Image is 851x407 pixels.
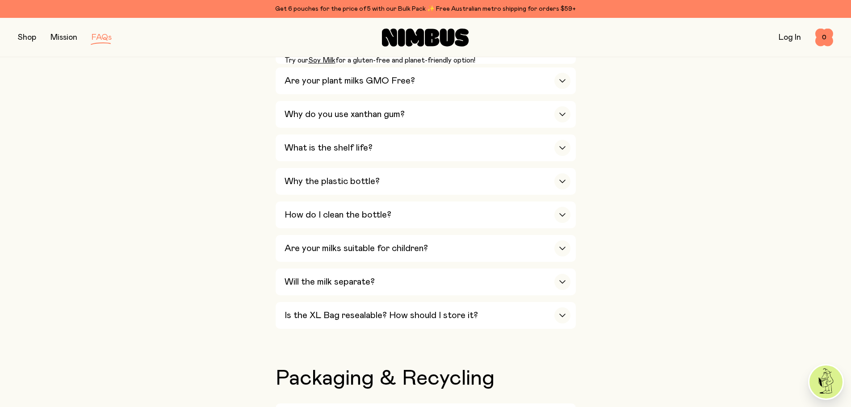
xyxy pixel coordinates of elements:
button: Why do you use xanthan gum? [276,101,576,128]
button: Will the milk separate? [276,269,576,295]
h3: Is the XL Bag resealable? How should I store it? [285,310,478,321]
h3: Why the plastic bottle? [285,176,380,187]
button: Is the XL Bag resealable? How should I store it? [276,302,576,329]
h3: Are your milks suitable for children? [285,243,428,254]
h3: Are your plant milks GMO Free? [285,76,415,86]
img: agent [809,365,843,399]
a: FAQs [92,34,112,42]
div: Get 6 pouches for the price of 5 with our Bulk Pack ✨ Free Australian metro shipping for orders $59+ [18,4,833,14]
button: What is the shelf life? [276,134,576,161]
h3: Why do you use xanthan gum? [285,109,405,120]
button: Why the plastic bottle? [276,168,576,195]
a: Mission [50,34,77,42]
a: Log In [779,34,801,42]
button: Are your milks suitable for children? [276,235,576,262]
p: Try our for a gluten-free and planet-friendly option! [285,55,570,66]
h3: What is the shelf life? [285,143,373,153]
button: Are your plant milks GMO Free? [276,67,576,94]
h3: How do I clean the bottle? [285,210,391,220]
h2: Packaging & Recycling [276,368,576,389]
h3: Will the milk separate? [285,277,375,287]
a: Soy Milk [308,57,335,64]
button: How do I clean the bottle? [276,201,576,228]
button: 0 [815,29,833,46]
